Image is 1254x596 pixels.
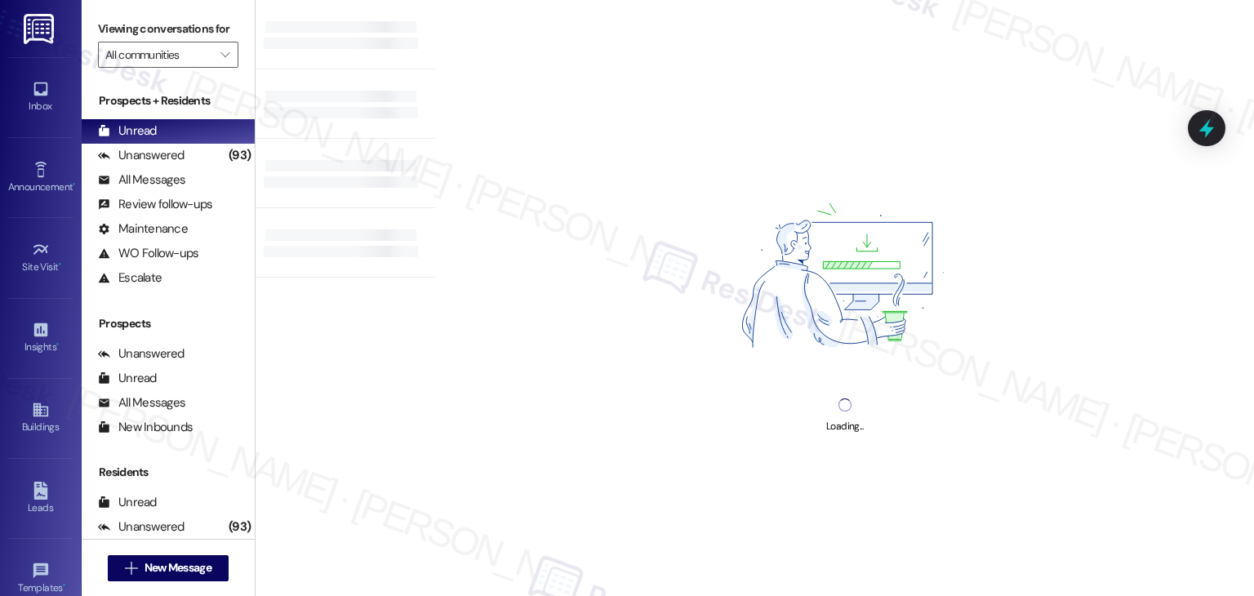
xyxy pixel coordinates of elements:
[125,562,137,575] i: 
[8,477,73,521] a: Leads
[8,75,73,119] a: Inbox
[98,147,185,164] div: Unanswered
[98,518,185,536] div: Unanswered
[98,370,157,387] div: Unread
[105,42,212,68] input: All communities
[98,345,185,362] div: Unanswered
[220,48,229,61] i: 
[98,394,185,411] div: All Messages
[24,14,57,44] img: ResiDesk Logo
[98,494,157,511] div: Unread
[82,464,255,481] div: Residents
[98,16,238,42] label: Viewing conversations for
[82,92,255,109] div: Prospects + Residents
[8,396,73,440] a: Buildings
[73,179,75,190] span: •
[98,196,212,213] div: Review follow-ups
[98,171,185,189] div: All Messages
[82,315,255,332] div: Prospects
[8,236,73,280] a: Site Visit •
[8,316,73,360] a: Insights •
[59,259,61,270] span: •
[98,419,193,436] div: New Inbounds
[98,269,162,287] div: Escalate
[145,559,211,576] span: New Message
[98,122,157,140] div: Unread
[108,555,229,581] button: New Message
[56,339,59,350] span: •
[98,245,198,262] div: WO Follow-ups
[63,580,65,591] span: •
[225,514,255,540] div: (93)
[98,220,188,238] div: Maintenance
[826,418,863,435] div: Loading...
[225,143,255,168] div: (93)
